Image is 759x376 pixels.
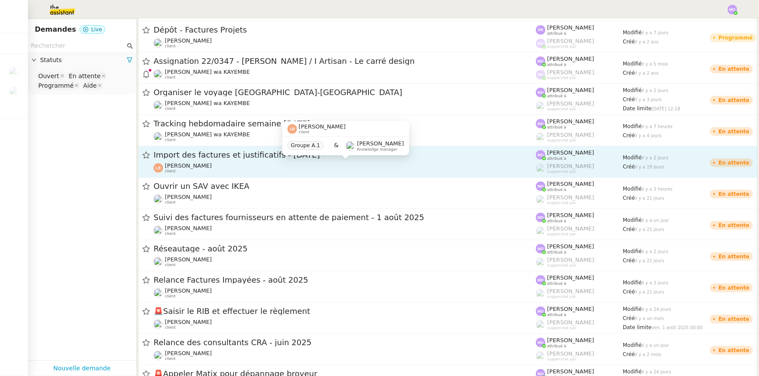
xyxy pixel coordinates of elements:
span: ven. 1 août 2025 00:00 [652,325,702,330]
span: [PERSON_NAME] [547,38,594,44]
app-user-label: suppervisé par [536,38,623,49]
span: suppervisé par [547,357,576,362]
span: [PERSON_NAME] wa KAYEMBE [165,131,250,138]
img: svg [536,119,545,129]
app-user-label: attribué à [536,243,623,254]
span: [PERSON_NAME] [165,194,212,200]
span: [PERSON_NAME] [547,24,594,31]
nz-tag: Groupe A.1 [288,141,324,150]
img: users%2FyQfMwtYgTqhRP2YHWHmG2s2LYaD3%2Favatar%2Fprofile-pic.png [536,320,545,330]
span: attribué à [547,156,566,161]
img: users%2F2TyHGbgGwwZcFhdWHiwf3arjzPD2%2Favatar%2F1545394186276.jpeg [154,320,163,329]
span: attribué à [547,281,566,286]
app-user-detailed-label: client [154,162,536,174]
span: attribué à [547,31,566,36]
span: Créé [623,226,635,232]
span: Knowledge manager [357,147,398,152]
div: En attente [719,317,749,322]
span: il y a un jour [642,218,669,223]
app-user-detailed-label: client [154,69,536,80]
app-user-detailed-label: client [154,287,536,299]
span: [PERSON_NAME] [547,257,594,263]
app-user-detailed-label: client [154,225,536,236]
span: Organiser le voyage [GEOGRAPHIC_DATA]-[GEOGRAPHIC_DATA] [154,89,536,96]
img: svg [536,275,545,285]
div: En attente [719,254,749,259]
img: svg [536,56,545,66]
span: suppervisé par [547,263,576,268]
span: client [165,138,176,142]
span: client [299,130,310,135]
span: Modifié [623,306,642,312]
span: il y a 2 jours [642,155,669,160]
span: client [165,356,176,361]
app-user-detailed-label: client [154,350,536,361]
span: client [165,263,176,267]
span: il y a 21 jours [635,258,665,263]
span: Créé [623,39,635,45]
img: svg [154,163,163,173]
app-user-label: suppervisé par [536,132,623,143]
app-user-detailed-label: client [154,319,536,330]
div: En attente [719,129,749,134]
div: Programmé [38,82,74,89]
span: [PERSON_NAME] [547,306,594,312]
span: Modifié [623,369,642,375]
div: En attente [719,348,749,353]
app-user-label: attribué à [536,87,623,98]
span: il y a un jour [642,343,669,348]
nz-select-item: Aide [81,81,103,90]
span: il y a 2 mois [635,352,662,357]
a: Nouvelle demande [53,363,111,373]
app-user-label: attribué à [536,118,623,129]
img: users%2FyQfMwtYgTqhRP2YHWHmG2s2LYaD3%2Favatar%2Fprofile-pic.png [536,226,545,236]
span: Modifié [623,280,642,286]
app-user-label: attribué à [536,181,623,192]
span: Modifié [623,123,642,129]
span: Relance des consultants CRA - juin 2025 [154,339,536,346]
span: [PERSON_NAME] wa KAYEMBE [165,69,250,75]
span: il y a 4 jours [635,133,662,138]
span: suppervisé par [547,201,576,205]
span: il y a un mois [635,316,664,321]
span: il y a 21 jours [635,196,665,201]
img: svg [536,213,545,222]
span: attribué à [547,125,566,130]
input: Rechercher [31,41,125,51]
span: il y a 5 mois [642,62,669,66]
app-user-label: attribué à [536,274,623,286]
span: Modifié [623,61,642,67]
span: Créé [623,96,635,102]
span: il y a 2 jours [642,88,669,93]
span: client [165,231,176,236]
span: [PERSON_NAME] [165,350,212,356]
span: client [165,294,176,299]
span: attribué à [547,94,566,99]
span: [PERSON_NAME] [547,118,594,125]
span: client [165,169,176,174]
span: [PERSON_NAME] [299,123,346,130]
span: attribué à [547,250,566,255]
span: suppervisé par [547,294,576,299]
span: client [165,106,176,111]
span: [PERSON_NAME] [547,56,594,62]
span: client [165,44,176,49]
span: [PERSON_NAME] [547,132,594,138]
span: il y a 24 jours [642,307,672,312]
span: Modifié [623,30,642,36]
span: [PERSON_NAME] [547,350,594,357]
span: [PERSON_NAME] [547,337,594,343]
span: [PERSON_NAME] [547,368,594,375]
span: attribué à [547,219,566,224]
span: Réseautage - août 2025 [154,245,536,253]
img: svg [536,150,545,160]
img: users%2F47wLulqoDhMx0TTMwUcsFP5V2A23%2Favatar%2Fnokpict-removebg-preview-removebg-preview.png [154,69,163,79]
span: Créé [623,257,635,264]
span: Créé [623,195,635,201]
nz-select-item: Programmé [36,81,80,90]
span: client [165,200,176,205]
img: svg [536,70,545,79]
app-user-label: attribué à [536,24,623,36]
span: [PERSON_NAME] [547,212,594,218]
div: Programmé [719,35,753,40]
